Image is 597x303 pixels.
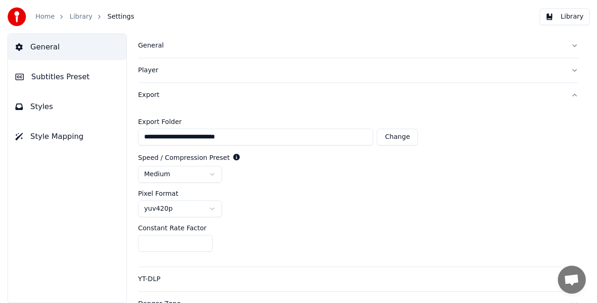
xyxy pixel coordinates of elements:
div: Export [138,90,563,100]
button: YT-DLP [138,267,578,291]
span: General [30,41,60,53]
span: Subtitles Preset [31,71,90,83]
div: Export [138,107,578,267]
a: Library [69,12,92,21]
label: Speed / Compression Preset [138,154,229,161]
div: YT-DLP [138,275,563,284]
button: Styles [8,94,126,120]
a: Home [35,12,55,21]
button: Player [138,58,578,83]
nav: breadcrumb [35,12,134,21]
img: youka [7,7,26,26]
label: Constant Rate Factor [138,225,207,231]
span: Styles [30,101,53,112]
button: Library [540,8,590,25]
div: General [138,41,563,50]
button: Export [138,83,578,107]
div: Player [138,66,563,75]
button: Subtitles Preset [8,64,126,90]
button: General [138,34,578,58]
label: Pixel Format [138,190,178,197]
span: Settings [107,12,134,21]
button: Change [377,129,418,145]
button: Style Mapping [8,124,126,150]
span: Style Mapping [30,131,83,142]
a: Open chat [558,266,586,294]
button: General [8,34,126,60]
label: Export Folder [138,118,418,125]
